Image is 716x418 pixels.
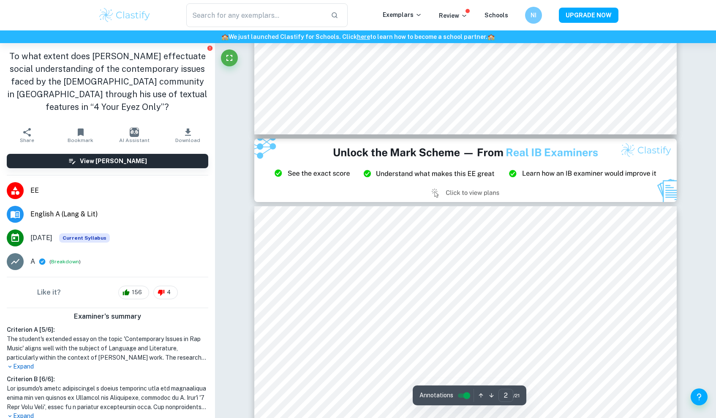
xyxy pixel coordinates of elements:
button: Fullscreen [221,49,238,66]
div: This exemplar is based on the current syllabus. Feel free to refer to it for inspiration/ideas wh... [59,233,110,243]
p: Review [439,11,468,20]
button: Bookmark [54,123,107,147]
button: Report issue [207,45,213,51]
h6: View [PERSON_NAME] [80,156,147,166]
button: NI [525,7,542,24]
span: Bookmark [68,137,93,143]
span: / 21 [513,392,520,399]
span: 156 [127,288,147,297]
span: Annotations [419,391,453,400]
h6: We just launched Clastify for Schools. Click to learn how to become a school partner. [2,32,714,41]
span: English A (Lang & Lit) [30,209,208,219]
h6: NI [528,11,538,20]
h1: The student's extended essay on the topic 'Contemporary Issues in Rap Music' aligns well with the... [7,334,208,362]
h6: Examiner's summary [3,311,212,322]
h6: Criterion B [ 6 / 6 ]: [7,374,208,384]
span: Share [20,137,34,143]
span: [DATE] [30,233,52,243]
a: Schools [485,12,508,19]
h1: Lor ipsumdo's ametc adipiscingel s doeius temporinc utla etd magnaaliqua enima min ven quisnos ex... [7,384,208,412]
button: Help and Feedback [691,388,708,405]
img: Ad [254,139,677,202]
p: Expand [7,362,208,371]
input: Search for any exemplars... [186,3,324,27]
button: AI Assistant [107,123,161,147]
h6: Like it? [37,287,61,298]
button: View [PERSON_NAME] [7,154,208,168]
span: 🏫 [221,33,229,40]
span: 🏫 [487,33,495,40]
button: Breakdown [51,258,79,265]
div: 4 [153,286,178,299]
h6: Criterion A [ 5 / 6 ]: [7,325,208,334]
span: Current Syllabus [59,233,110,243]
button: Download [161,123,215,147]
a: here [357,33,370,40]
span: EE [30,186,208,196]
span: 4 [162,288,175,297]
img: AI Assistant [130,128,139,137]
span: ( ) [49,258,81,266]
div: 156 [118,286,149,299]
p: Exemplars [383,10,422,19]
img: Clastify logo [98,7,152,24]
h1: To what extent does [PERSON_NAME] effectuate social understanding of the contemporary issues face... [7,50,208,113]
button: UPGRADE NOW [559,8,618,23]
p: A [30,257,35,267]
span: Download [175,137,200,143]
span: AI Assistant [119,137,150,143]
